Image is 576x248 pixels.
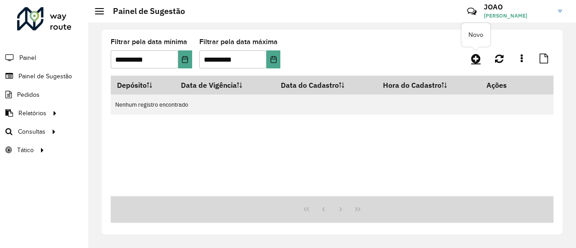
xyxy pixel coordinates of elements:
[18,108,46,118] span: Relatórios
[17,90,40,99] span: Pedidos
[484,12,551,20] span: [PERSON_NAME]
[266,50,280,68] button: Choose Date
[18,127,45,136] span: Consultas
[274,76,377,95] th: Data do Cadastro
[111,76,175,95] th: Depósito
[178,50,192,68] button: Choose Date
[461,23,490,47] div: Novo
[480,76,534,95] th: Ações
[104,6,185,16] h2: Painel de Sugestão
[175,76,274,95] th: Data de Vigência
[199,36,278,47] label: Filtrar pela data máxima
[17,145,34,155] span: Tático
[19,53,36,63] span: Painel
[484,3,551,11] h3: JOAO
[18,72,72,81] span: Painel de Sugestão
[462,2,481,21] a: Contato Rápido
[377,76,480,95] th: Hora do Cadastro
[111,95,553,115] td: Nenhum registro encontrado
[111,36,187,47] label: Filtrar pela data mínima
